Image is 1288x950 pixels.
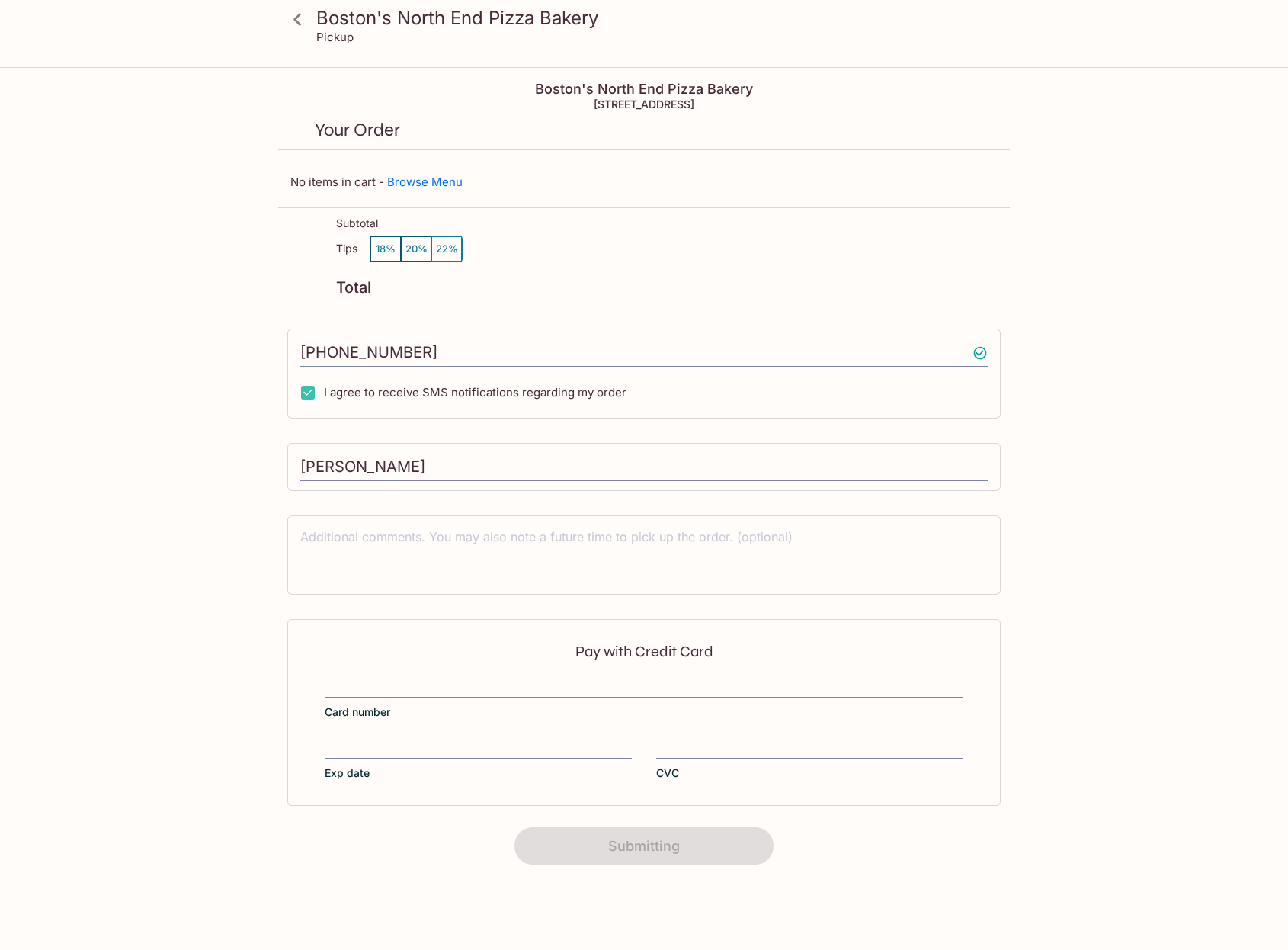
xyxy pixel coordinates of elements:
p: No items in cart - [290,175,998,189]
h5: [STREET_ADDRESS] [278,98,1010,111]
p: Tips [336,242,357,255]
a: Browse Menu [387,175,463,189]
span: Exp date [325,765,370,781]
h3: Boston's North End Pizza Bakery [316,6,998,30]
button: 18% [370,236,401,262]
button: 22% [431,236,462,262]
iframe: Secure expiration date input frame [325,740,632,756]
span: I agree to receive SMS notifications regarding my order [324,385,626,400]
p: Subtotal [336,217,378,229]
p: Total [336,281,371,295]
p: Pickup [316,30,354,44]
h4: Boston's North End Pizza Bakery [278,81,1010,98]
iframe: Secure card number input frame [325,679,963,695]
input: Enter first and last name [300,453,988,482]
button: 20% [401,236,431,262]
span: Card number [325,704,390,720]
p: Pay with Credit Card [325,644,963,659]
span: CVC [656,765,679,781]
p: Your Order [315,123,973,137]
input: Enter phone number [300,339,988,367]
iframe: Secure CVC input frame [656,740,963,756]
